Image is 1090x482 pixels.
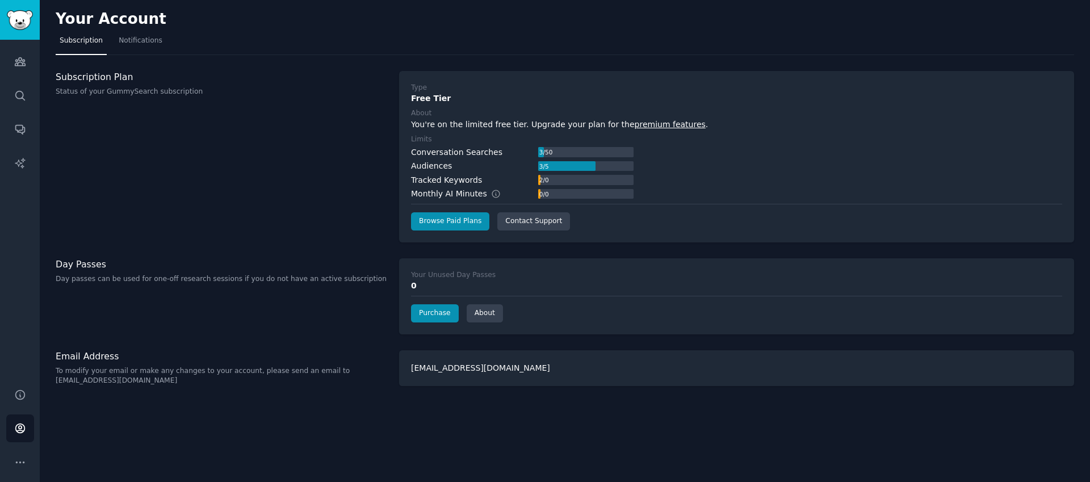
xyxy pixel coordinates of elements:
[538,147,554,157] div: 3 / 50
[56,274,387,284] p: Day passes can be used for one-off research sessions if you do not have an active subscription
[411,83,427,93] div: Type
[56,87,387,97] p: Status of your GummySearch subscription
[56,71,387,83] h3: Subscription Plan
[497,212,570,230] a: Contact Support
[411,280,1062,292] div: 0
[56,350,387,362] h3: Email Address
[119,36,162,46] span: Notifications
[56,32,107,55] a: Subscription
[411,188,513,200] div: Monthly AI Minutes
[411,304,459,322] a: Purchase
[411,135,432,145] div: Limits
[538,189,550,199] div: 0 / 0
[411,146,502,158] div: Conversation Searches
[635,120,706,129] a: premium features
[56,366,387,386] p: To modify your email or make any changes to your account, please send an email to [EMAIL_ADDRESS]...
[538,161,550,171] div: 3 / 5
[56,258,387,270] h3: Day Passes
[411,119,1062,131] div: You're on the limited free tier. Upgrade your plan for the .
[467,304,503,322] a: About
[411,160,452,172] div: Audiences
[411,174,482,186] div: Tracked Keywords
[399,350,1074,386] div: [EMAIL_ADDRESS][DOMAIN_NAME]
[115,32,166,55] a: Notifications
[7,10,33,30] img: GummySearch logo
[411,108,431,119] div: About
[411,93,1062,104] div: Free Tier
[56,10,166,28] h2: Your Account
[411,212,489,230] a: Browse Paid Plans
[411,270,496,280] div: Your Unused Day Passes
[60,36,103,46] span: Subscription
[538,175,550,185] div: 2 / 0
